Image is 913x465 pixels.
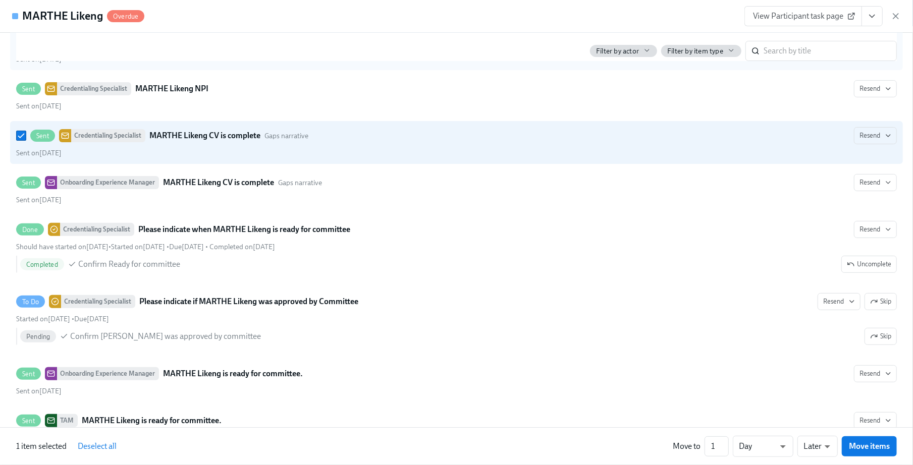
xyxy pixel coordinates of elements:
button: Filter by actor [590,45,657,57]
span: View Participant task page [753,11,853,21]
span: Done [16,226,44,234]
h4: MARTHE Likeng [22,9,103,24]
span: Thursday, September 25th 2025, 8:36 am [16,315,70,323]
input: Search by title [764,41,897,61]
span: Resend [860,224,891,235]
button: Deselect all [71,436,124,456]
div: TAM [57,414,78,427]
div: Credentialing Specialist [57,82,131,95]
span: Skip [870,297,891,307]
button: To DoCredentialing SpecialistPlease indicate if MARTHE Likeng was approved by CommitteeResendSkip... [865,328,897,345]
span: Confirm [PERSON_NAME] was approved by committee [70,331,261,342]
strong: MARTHE Likeng CV is complete [149,130,260,142]
div: Credentialing Specialist [61,295,135,308]
span: Completed [20,261,64,268]
span: Thursday, May 29th 2025, 10:57 am [16,196,62,204]
span: Pending [20,333,56,340]
p: 1 item selected [16,441,67,452]
button: To DoCredentialing SpecialistPlease indicate if MARTHE Likeng was approved by CommitteeResendStar... [865,293,897,310]
div: • [16,314,109,324]
span: Thursday, September 25th 2025, 8:37 am [16,387,62,395]
strong: MARTHE Likeng is ready for committee. [163,368,303,380]
button: SentCredentialing SpecialistMARTHE Likeng CV is completeGaps narrativeSent on[DATE] [854,127,897,144]
strong: MARTHE Likeng CV is complete [163,177,274,189]
span: Monday, May 26th 2025, 10:42 am [16,102,62,110]
div: Onboarding Experience Manager [57,367,159,380]
button: SentOnboarding Experience ManagerMARTHE Likeng CV is completeGaps narrativeSent on[DATE] [854,174,897,191]
button: SentTAMMARTHE Likeng is ready for committee.Sent on[DATE] [854,412,897,429]
div: Later [797,436,838,457]
span: Filter by actor [596,46,639,56]
span: Move items [849,441,890,451]
span: Deselect all [78,441,117,451]
span: Sent [16,85,41,93]
a: View Participant task page [744,6,862,26]
span: This message uses the "Gaps narrative" audience [278,178,322,188]
span: Monday, August 4th 2025, 10:00 am [16,243,109,251]
span: This message uses the "Gaps narrative" audience [264,131,308,141]
button: SentOnboarding Experience ManagerMARTHE Likeng is ready for committee.Sent on[DATE] [854,365,897,382]
button: View task page [862,6,883,26]
span: Skip [870,331,891,341]
div: Credentialing Specialist [71,129,145,142]
strong: Please indicate if MARTHE Likeng was approved by Committee [139,296,358,308]
span: Monday, October 27th 2025, 10:00 am [169,243,204,251]
div: Day [733,436,793,457]
span: Resend [823,297,855,307]
span: To Do [16,298,45,306]
span: Resend [860,416,891,426]
strong: MARTHE Likeng is ready for committee. [82,415,222,427]
span: Sent [16,370,41,378]
span: Resend [860,178,891,188]
button: DoneCredentialing SpecialistPlease indicate when MARTHE Likeng is ready for committeeShould have ... [854,221,897,238]
span: Started on [DATE] [111,243,165,251]
span: Filter by item type [667,46,723,56]
strong: MARTHE Likeng NPI [135,83,208,95]
button: Filter by item type [661,45,741,57]
button: Move items [842,436,897,456]
span: Resend [860,369,891,379]
span: Sent [16,179,41,187]
span: Uncomplete [847,259,891,269]
span: Resend [860,84,891,94]
div: Credentialing Specialist [60,223,134,236]
div: Move to [673,441,701,452]
div: Onboarding Experience Manager [57,176,159,189]
div: • • • [16,242,275,252]
span: Sent [16,417,41,425]
span: Confirm Ready for committee [78,259,180,270]
span: Thursday, May 29th 2025, 10:57 am [16,149,62,157]
span: Tuesday, October 7th 2025, 10:00 am [74,315,109,323]
span: Resend [860,131,891,141]
strong: Please indicate when MARTHE Likeng is ready for committee [138,223,350,236]
button: SentCredentialing SpecialistMARTHE Likeng NPISent on[DATE] [854,80,897,97]
span: Sent [30,132,55,140]
button: To DoCredentialing SpecialistPlease indicate if MARTHE Likeng was approved by CommitteeSkipStarte... [818,293,861,310]
span: Thursday, September 25th 2025, 9:40 am [209,243,275,251]
span: Overdue [107,13,144,20]
button: DoneCredentialing SpecialistPlease indicate when MARTHE Likeng is ready for committeeResendShould... [841,256,897,273]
